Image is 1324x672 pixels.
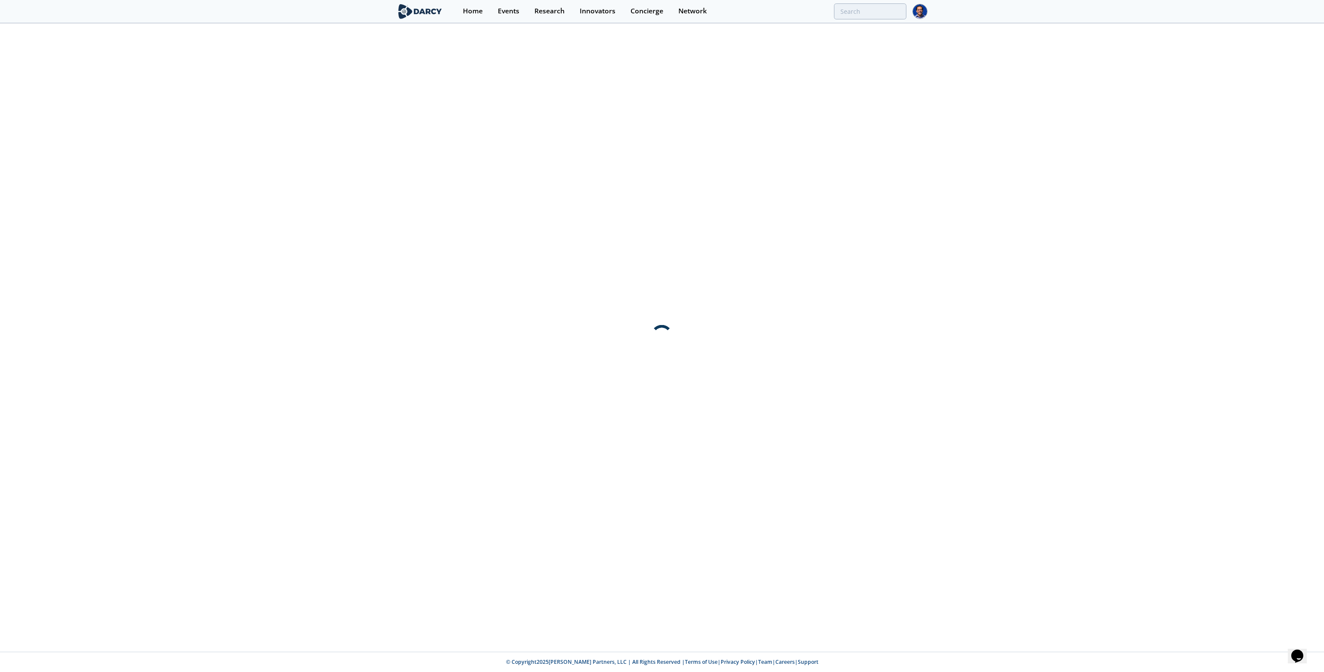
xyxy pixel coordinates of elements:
[758,658,772,666] a: Team
[912,4,927,19] img: Profile
[685,658,718,666] a: Terms of Use
[343,658,981,666] p: © Copyright 2025 [PERSON_NAME] Partners, LLC | All Rights Reserved | | | | |
[1288,638,1315,663] iframe: chat widget
[463,8,483,15] div: Home
[798,658,818,666] a: Support
[678,8,707,15] div: Network
[775,658,795,666] a: Careers
[534,8,565,15] div: Research
[498,8,519,15] div: Events
[631,8,663,15] div: Concierge
[834,3,906,19] input: Advanced Search
[580,8,615,15] div: Innovators
[721,658,755,666] a: Privacy Policy
[397,4,443,19] img: logo-wide.svg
